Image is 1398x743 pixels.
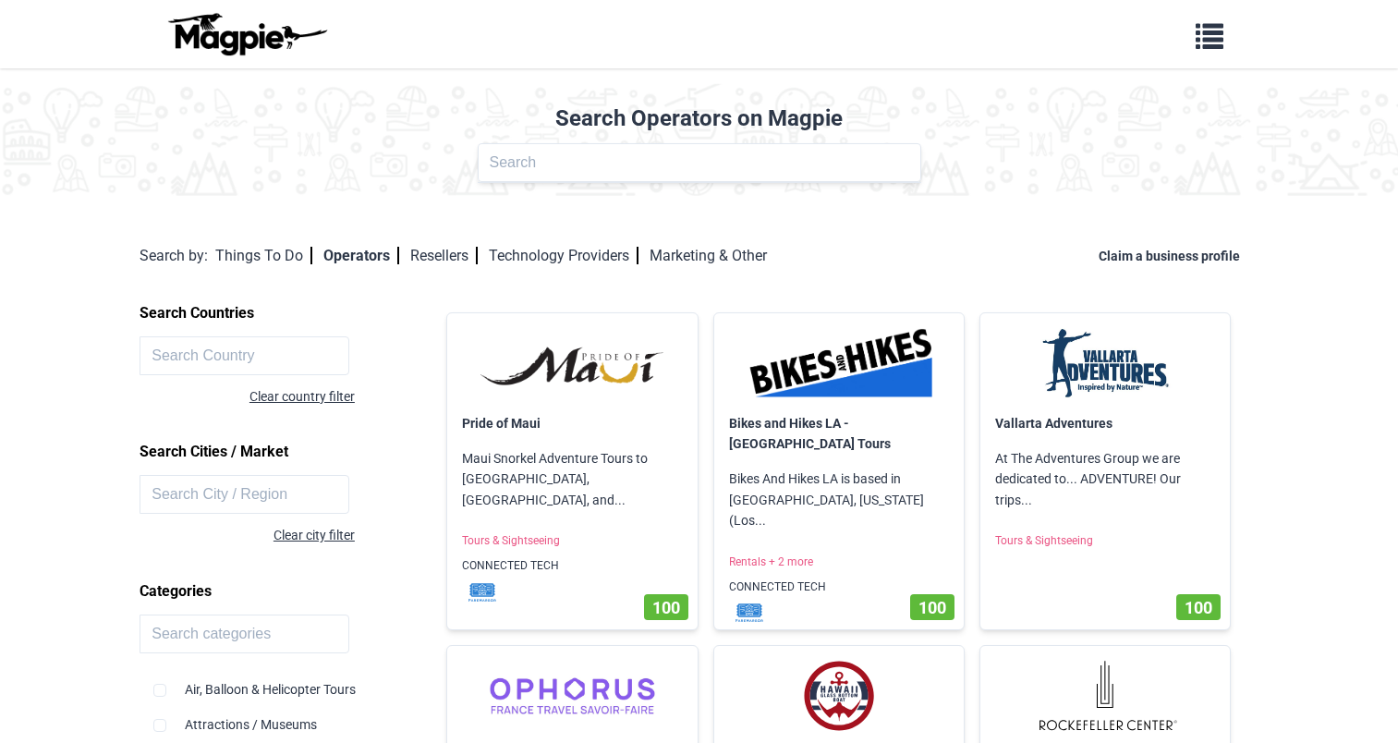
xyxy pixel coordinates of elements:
[140,298,419,329] h2: Search Countries
[140,576,419,607] h2: Categories
[215,247,312,264] a: Things To Do
[153,700,406,735] div: Attractions / Museums
[140,615,349,653] input: Search categories
[455,583,510,602] img: mf1jrhtrrkrdcsvakxwt.svg
[153,664,406,700] div: Air, Balloon & Helicopter Tours
[729,416,891,451] a: Bikes and Hikes LA - [GEOGRAPHIC_DATA] Tours
[140,436,419,468] h2: Search Cities / Market
[462,416,541,431] a: Pride of Maui
[980,433,1230,525] p: At The Adventures Group we are dedicated to... ADVENTURE! Our trips...
[140,244,208,268] div: Search by:
[164,12,330,56] img: logo-ab69f6fb50320c5b225c76a69d11143b.png
[1099,249,1247,263] a: Claim a business profile
[140,475,349,514] input: Search City / Region
[478,143,921,182] input: Search
[729,328,949,398] img: Bikes and Hikes LA - Los Angeles Tours logo
[995,328,1215,398] img: Vallarta Adventures logo
[650,247,767,264] a: Marketing & Other
[729,661,949,731] img: Hawaii Glass Bottom Boats logo
[140,336,349,375] input: Search Country
[489,247,638,264] a: Technology Providers
[995,661,1215,731] img: Rockefeller Center logo
[323,247,399,264] a: Operators
[462,661,682,731] img: Ophorus logo
[980,525,1230,557] p: Tours & Sightseeing
[995,416,1112,431] a: Vallarta Adventures
[714,454,964,545] p: Bikes And Hikes LA is based in [GEOGRAPHIC_DATA], [US_STATE] (Los...
[447,525,697,557] p: Tours & Sightseeing
[140,386,355,407] div: Clear country filter
[140,525,355,545] div: Clear city filter
[722,603,777,622] img: mf1jrhtrrkrdcsvakxwt.svg
[447,433,697,525] p: Maui Snorkel Adventure Tours to [GEOGRAPHIC_DATA], [GEOGRAPHIC_DATA], and...
[410,247,478,264] a: Resellers
[1185,598,1212,617] span: 100
[652,598,680,617] span: 100
[714,571,964,603] p: CONNECTED TECH
[11,105,1387,132] h2: Search Operators on Magpie
[714,546,964,579] p: Rentals + 2 more
[447,550,697,582] p: CONNECTED TECH
[918,598,946,617] span: 100
[462,328,682,398] img: Pride of Maui logo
